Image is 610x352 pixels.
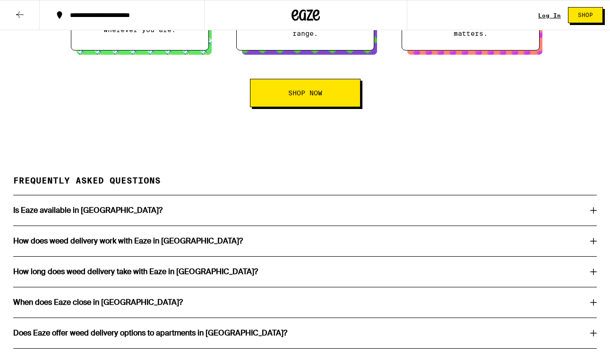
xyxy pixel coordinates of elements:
h3: Is Eaze available in [GEOGRAPHIC_DATA]? [13,207,163,214]
h3: How does weed delivery work with Eaze in [GEOGRAPHIC_DATA]? [13,237,243,245]
h3: When does Eaze close in [GEOGRAPHIC_DATA]? [13,299,183,306]
span: Shop Now [288,90,322,96]
button: Shop [568,7,603,23]
h3: How long does weed delivery take with Eaze in [GEOGRAPHIC_DATA]? [13,268,258,276]
span: Shop [578,12,593,18]
h2: Frequently Asked Questions [13,176,597,195]
button: Shop Now [250,79,361,107]
h3: Does Eaze offer weed delivery options to apartments in [GEOGRAPHIC_DATA]? [13,329,287,337]
div: Log In [538,12,561,18]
